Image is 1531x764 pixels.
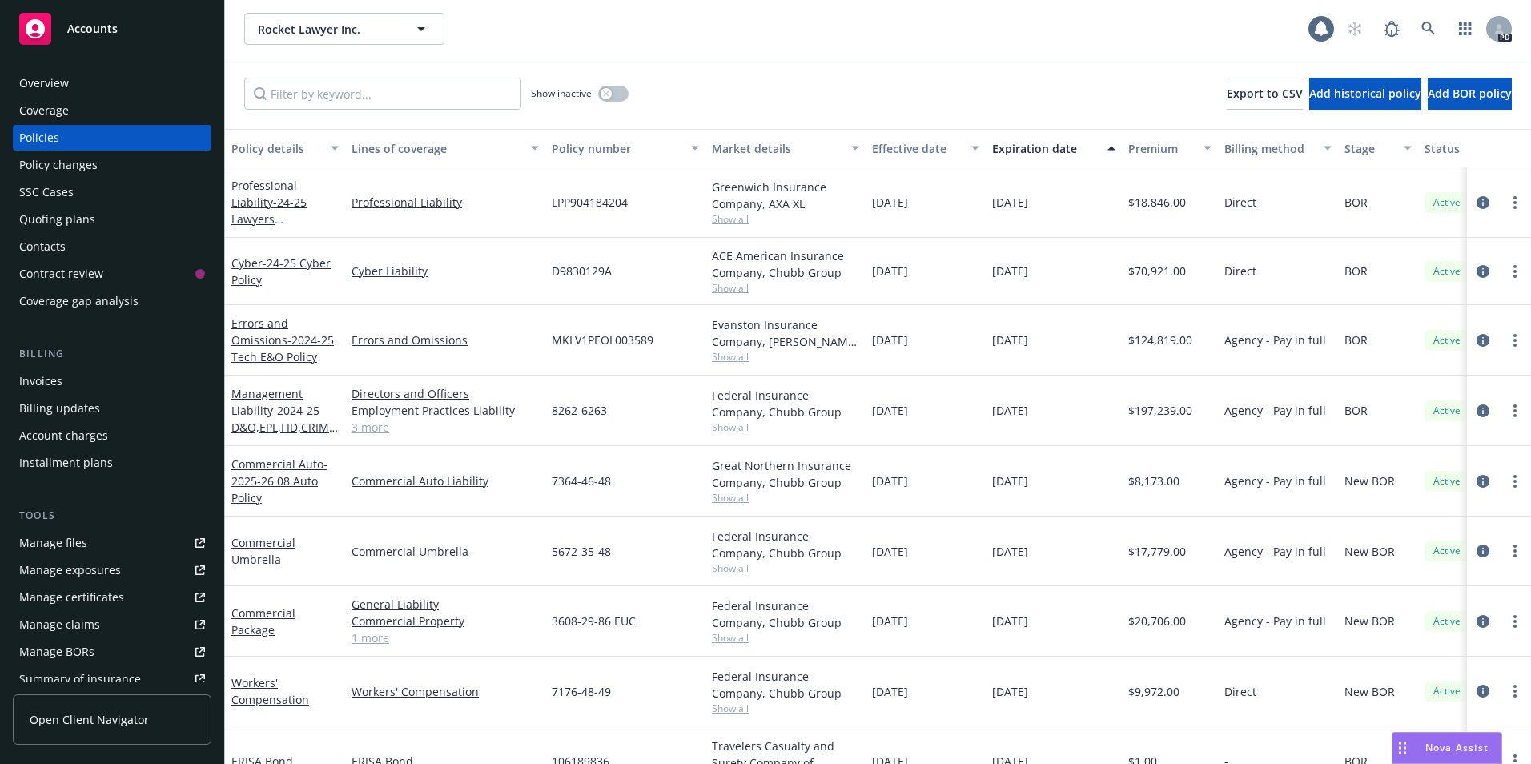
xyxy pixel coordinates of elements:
[19,179,74,205] div: SSC Cases
[1224,194,1256,211] span: Direct
[1473,541,1493,561] a: circleInformation
[19,639,94,665] div: Manage BORs
[352,263,539,279] a: Cyber Liability
[352,140,521,157] div: Lines of coverage
[712,457,859,491] div: Great Northern Insurance Company, Chubb Group
[1344,472,1395,489] span: New BOR
[13,346,211,362] div: Billing
[992,194,1028,211] span: [DATE]
[19,612,100,637] div: Manage claims
[712,668,859,702] div: Federal Insurance Company, Chubb Group
[545,129,705,167] button: Policy number
[231,255,331,288] a: Cyber
[552,472,611,489] span: 7364-46-48
[1224,140,1314,157] div: Billing method
[13,396,211,421] a: Billing updates
[1224,402,1326,419] span: Agency - Pay in full
[231,316,334,364] a: Errors and Omissions
[19,666,141,692] div: Summary of insurance
[13,639,211,665] a: Manage BORs
[1339,13,1371,45] a: Start snowing
[19,152,98,178] div: Policy changes
[231,332,334,364] span: - 2024-25 Tech E&O Policy
[19,261,103,287] div: Contract review
[352,402,539,419] a: Employment Practices Liability
[13,557,211,583] span: Manage exposures
[1344,683,1395,700] span: New BOR
[19,530,87,556] div: Manage files
[352,472,539,489] a: Commercial Auto Liability
[352,596,539,613] a: General Liability
[992,683,1028,700] span: [DATE]
[1128,683,1179,700] span: $9,972.00
[19,396,100,421] div: Billing updates
[1428,78,1512,110] button: Add BOR policy
[13,508,211,524] div: Tools
[992,472,1028,489] span: [DATE]
[1128,263,1186,279] span: $70,921.00
[231,456,327,505] a: Commercial Auto
[1227,86,1303,101] span: Export to CSV
[231,255,331,288] span: - 24-25 Cyber Policy
[13,530,211,556] a: Manage files
[19,98,69,123] div: Coverage
[231,605,295,637] a: Commercial Package
[1431,264,1463,279] span: Active
[13,70,211,96] a: Overview
[712,420,859,434] span: Show all
[19,450,113,476] div: Installment plans
[1473,401,1493,420] a: circleInformation
[712,491,859,505] span: Show all
[992,263,1028,279] span: [DATE]
[13,125,211,151] a: Policies
[13,612,211,637] a: Manage claims
[13,98,211,123] a: Coverage
[1428,86,1512,101] span: Add BOR policy
[1473,472,1493,491] a: circleInformation
[1431,544,1463,558] span: Active
[352,419,539,436] a: 3 more
[552,140,681,157] div: Policy number
[244,78,521,110] input: Filter by keyword...
[1227,78,1303,110] button: Export to CSV
[872,683,908,700] span: [DATE]
[30,711,149,728] span: Open Client Navigator
[1224,332,1326,348] span: Agency - Pay in full
[1344,140,1394,157] div: Stage
[1505,331,1525,350] a: more
[352,629,539,646] a: 1 more
[1128,332,1192,348] span: $124,819.00
[1431,333,1463,348] span: Active
[712,702,859,715] span: Show all
[1344,613,1395,629] span: New BOR
[19,368,62,394] div: Invoices
[872,140,962,157] div: Effective date
[13,179,211,205] a: SSC Cases
[1344,543,1395,560] span: New BOR
[1392,733,1412,763] div: Drag to move
[872,613,908,629] span: [DATE]
[13,450,211,476] a: Installment plans
[712,350,859,364] span: Show all
[352,332,539,348] a: Errors and Omissions
[258,21,396,38] span: Rocket Lawyer Inc.
[231,386,339,452] a: Management Liability
[231,675,309,707] a: Workers' Compensation
[1425,741,1489,754] span: Nova Assist
[19,207,95,232] div: Quoting plans
[992,402,1028,419] span: [DATE]
[13,666,211,692] a: Summary of insurance
[992,543,1028,560] span: [DATE]
[1473,331,1493,350] a: circleInformation
[1505,472,1525,491] a: more
[1309,86,1421,101] span: Add historical policy
[872,263,908,279] span: [DATE]
[13,585,211,610] a: Manage certificates
[1376,13,1408,45] a: Report a Bug
[13,261,211,287] a: Contract review
[19,125,59,151] div: Policies
[992,613,1028,629] span: [DATE]
[231,403,339,452] span: - 2024-25 D&O,EPL,FID,CRIME, K&R
[872,332,908,348] span: [DATE]
[1505,401,1525,420] a: more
